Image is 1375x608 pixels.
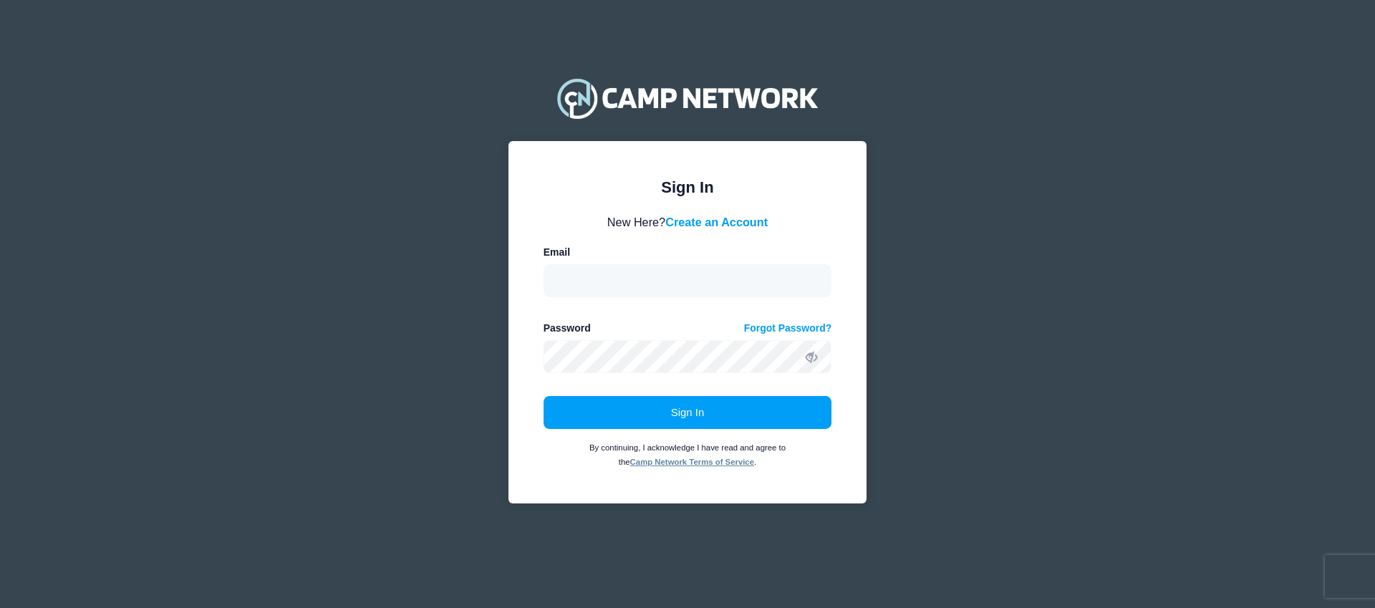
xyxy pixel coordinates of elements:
button: Sign In [544,396,832,429]
label: Email [544,245,570,260]
a: Forgot Password? [744,321,832,336]
img: Camp Network [551,69,824,127]
div: New Here? [544,213,832,231]
a: Camp Network Terms of Service [630,458,754,466]
small: By continuing, I acknowledge I have read and agree to the . [589,443,786,466]
label: Password [544,321,591,336]
div: Sign In [544,175,832,199]
a: Create an Account [665,216,768,228]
